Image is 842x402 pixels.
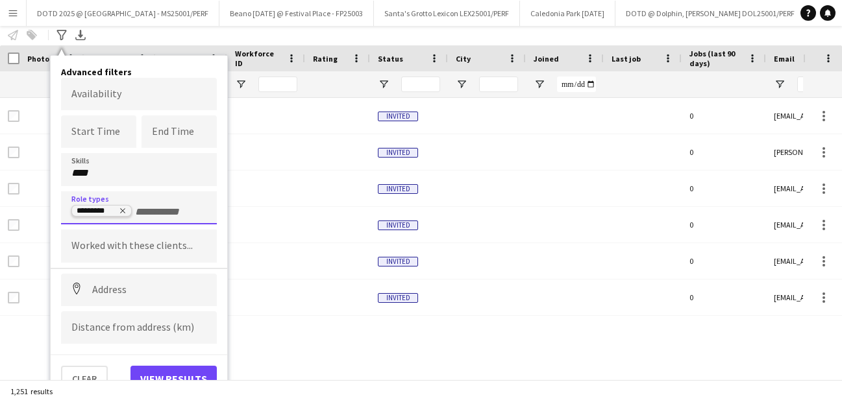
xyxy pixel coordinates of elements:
button: Open Filter Menu [534,78,545,90]
div: 0 [682,98,766,134]
div: 0 [682,316,766,351]
span: Workforce ID [235,49,282,68]
button: Open Filter Menu [235,78,247,90]
span: Last Name [164,54,202,64]
input: Row Selection is disabled for this row (unchecked) [8,183,19,195]
div: Hula Hoop [77,207,127,217]
input: Row Selection is disabled for this row (unchecked) [8,219,19,231]
button: Open Filter Menu [378,78,390,90]
h4: Advanced filters [61,66,217,78]
span: City [456,54,471,64]
span: Invited [378,293,418,303]
input: Row Selection is disabled for this row (unchecked) [8,292,19,303]
button: DOTD 2025 @ [GEOGRAPHIC_DATA] - MS25001/PERF [27,1,219,26]
input: Row Selection is disabled for this row (unchecked) [8,147,19,158]
input: + Role type [135,206,190,218]
input: Row Selection is disabled for this row (unchecked) [8,110,19,122]
input: Status Filter Input [401,77,440,92]
div: 0 [682,134,766,170]
div: 0 [682,243,766,279]
input: Type to search clients... [71,241,206,252]
span: Last job [612,54,641,64]
span: Photo [27,54,49,64]
button: Caledonia Park [DATE] [520,1,615,26]
input: Joined Filter Input [557,77,596,92]
div: 0 [682,207,766,242]
app-action-btn: Advanced filters [54,27,69,43]
app-action-btn: Export XLSX [73,27,88,43]
button: Santa's Grotto Lexicon LEX25001/PERF [374,1,520,26]
button: Open Filter Menu [456,78,467,90]
span: Invited [378,220,418,230]
button: DOTD @ Dolphin, [PERSON_NAME] DOL25001/PERF [615,1,806,26]
input: Type to search skills... [71,167,206,179]
span: First Name [92,54,132,64]
delete-icon: Remove tag [116,207,127,217]
button: Beano [DATE] @ Festival Place - FP25003 [219,1,374,26]
span: Invited [378,112,418,121]
div: 0 [682,171,766,206]
input: Row Selection is disabled for this row (unchecked) [8,255,19,267]
span: Joined [534,54,559,64]
div: 0 [682,279,766,315]
input: Workforce ID Filter Input [258,77,297,92]
span: Rating [313,54,338,64]
span: Invited [378,184,418,194]
span: Email [774,54,795,64]
span: Status [378,54,403,64]
input: City Filter Input [479,77,518,92]
span: Jobs (last 90 days) [689,49,743,68]
span: Invited [378,148,418,158]
span: Invited [378,257,418,266]
button: Open Filter Menu [774,78,786,90]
